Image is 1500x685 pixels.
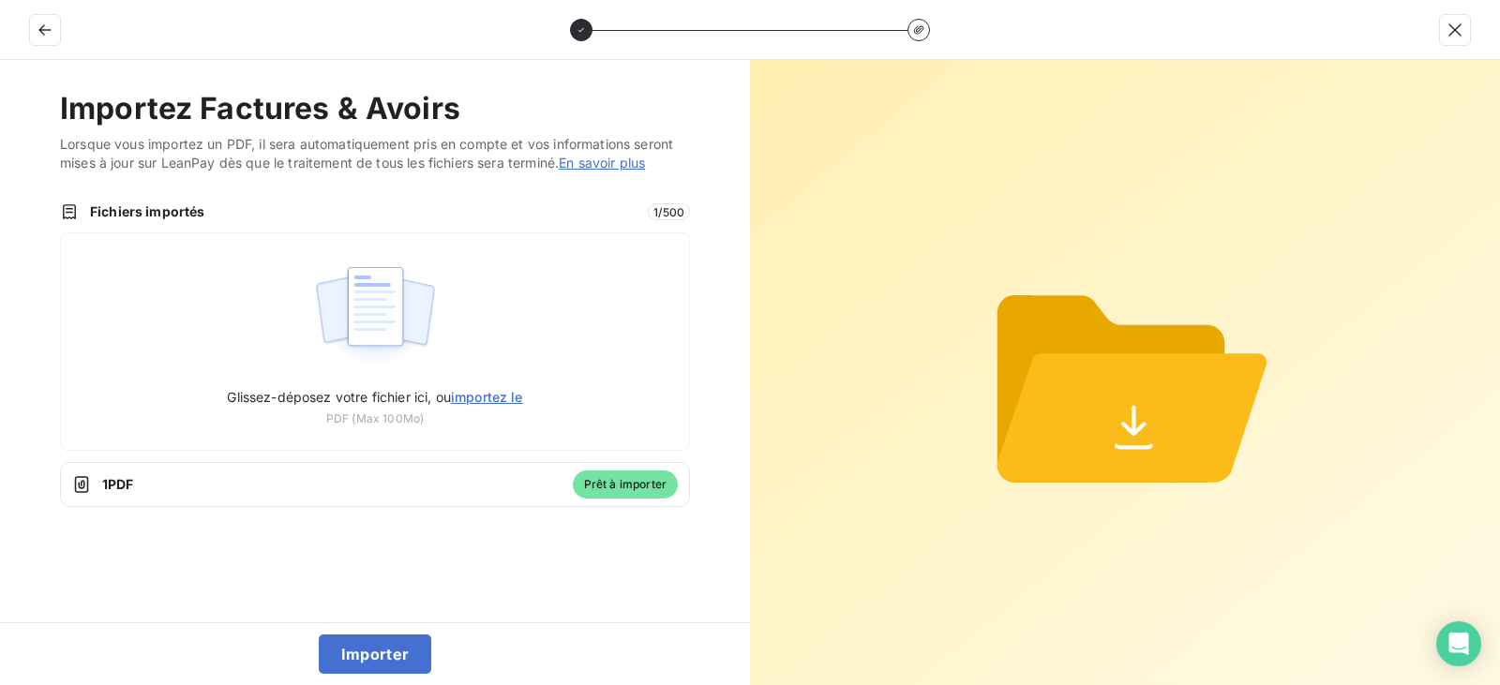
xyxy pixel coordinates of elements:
[102,475,562,494] span: 1 PDF
[60,135,690,172] span: Lorsque vous importez un PDF, il sera automatiquement pris en compte et vos informations seront m...
[90,202,637,221] span: Fichiers importés
[326,410,424,427] span: PDF (Max 100Mo)
[573,470,678,499] span: Prêt à importer
[559,155,645,171] a: En savoir plus
[319,634,432,674] button: Importer
[1436,621,1481,666] div: Open Intercom Messenger
[451,389,523,405] span: importez le
[313,256,438,376] img: illustration
[227,389,522,405] span: Glissez-déposez votre fichier ici, ou
[648,203,690,220] span: 1 / 500
[60,90,690,127] h2: Importez Factures & Avoirs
